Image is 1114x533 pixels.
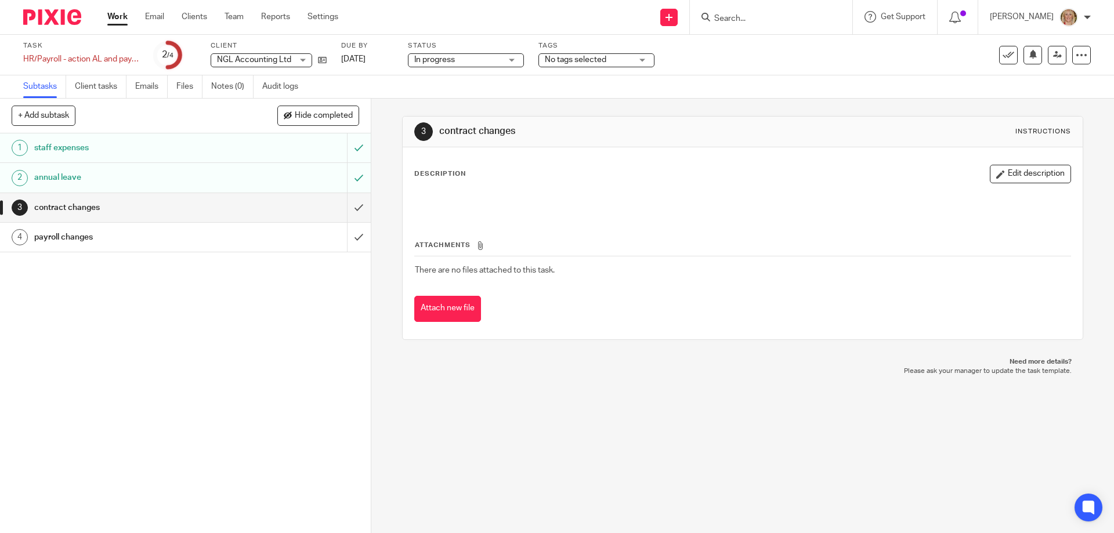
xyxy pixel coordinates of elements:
a: Team [225,11,244,23]
p: Description [414,169,466,179]
label: Due by [341,41,393,50]
small: /4 [167,52,173,59]
img: JW%20photo.JPG [1059,8,1078,27]
button: Attach new file [414,296,481,322]
a: Files [176,75,202,98]
h1: contract changes [34,199,235,216]
label: Status [408,41,524,50]
button: Edit description [990,165,1071,183]
p: Need more details? [414,357,1071,367]
a: Notes (0) [211,75,254,98]
span: NGL Accounting Ltd [217,56,291,64]
span: In progress [414,56,455,64]
a: Email [145,11,164,23]
h1: payroll changes [34,229,235,246]
span: [DATE] [341,55,366,63]
div: Instructions [1015,127,1071,136]
button: Hide completed [277,106,359,125]
label: Tags [538,41,654,50]
label: Client [211,41,327,50]
div: HR/Payroll - action AL and pay changes [23,53,139,65]
p: [PERSON_NAME] [990,11,1054,23]
a: Audit logs [262,75,307,98]
div: 1 [12,140,28,156]
h1: contract changes [439,125,768,137]
span: Get Support [881,13,925,21]
span: No tags selected [545,56,606,64]
a: Reports [261,11,290,23]
a: Emails [135,75,168,98]
a: Work [107,11,128,23]
div: 3 [12,200,28,216]
div: 3 [414,122,433,141]
h1: staff expenses [34,139,235,157]
p: Please ask your manager to update the task template. [414,367,1071,376]
span: Attachments [415,242,471,248]
a: Settings [308,11,338,23]
label: Task [23,41,139,50]
div: 4 [12,229,28,245]
div: 2 [162,48,173,61]
a: Client tasks [75,75,126,98]
h1: annual leave [34,169,235,186]
span: There are no files attached to this task. [415,266,555,274]
a: Subtasks [23,75,66,98]
a: Clients [182,11,207,23]
button: + Add subtask [12,106,75,125]
div: 2 [12,170,28,186]
img: Pixie [23,9,81,25]
input: Search [713,14,818,24]
span: Hide completed [295,111,353,121]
